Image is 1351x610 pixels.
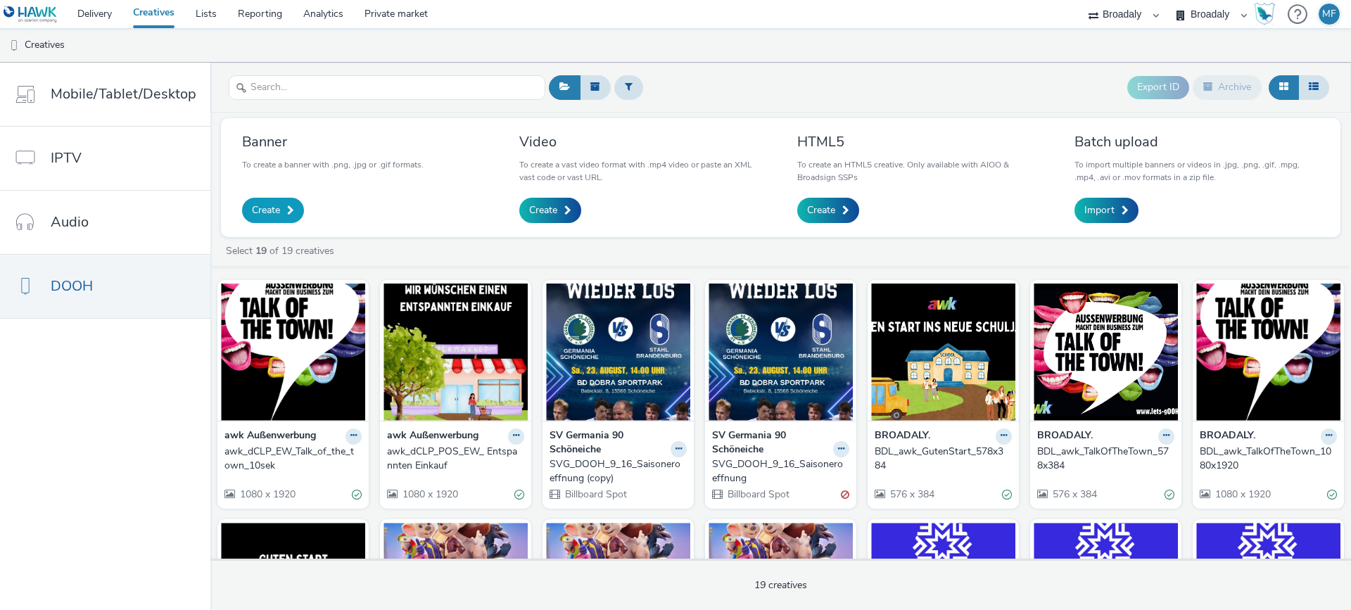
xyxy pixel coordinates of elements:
p: To import multiple banners or videos in .jpg, .png, .gif, .mpg, .mp4, .avi or .mov formats in a z... [1074,158,1319,184]
img: awk_dCLP_EW_Talk_of_the_town_10sek visual [221,284,365,421]
h3: Video [519,132,764,151]
a: Create [242,198,304,223]
a: Create [519,198,581,223]
p: To create a vast video format with .mp4 video or paste an XML vast code or vast URL. [519,158,764,184]
h3: Batch upload [1074,132,1319,151]
span: Import [1084,203,1115,217]
a: SVG_DOOH_9_16_Saisoneroeffnung [712,457,849,486]
strong: SV Germania 90 Schöneiche [550,428,667,457]
p: To create a banner with .png, .jpg or .gif formats. [242,158,424,171]
button: Table [1298,75,1329,99]
strong: BROADALY. [1037,428,1093,445]
h3: HTML5 [797,132,1042,151]
span: Create [807,203,835,217]
strong: 19 [255,244,267,258]
span: 19 creatives [754,578,807,592]
div: Valid [514,487,524,502]
img: BDL_awk_TalkOfTheTown_1080x1920 visual [1196,284,1340,421]
span: DOOH [51,276,93,296]
span: 1080 x 1920 [1214,488,1271,501]
div: SVG_DOOH_9_16_Saisoneroeffnung (copy) [550,457,681,486]
span: 1080 x 1920 [239,488,296,501]
div: awk_dCLP_POS_EW_ Entspannten Einkauf [387,445,519,474]
span: Mobile/Tablet/Desktop [51,84,196,104]
a: SVG_DOOH_9_16_Saisoneroeffnung (copy) [550,457,687,486]
div: awk_dCLP_EW_Talk_of_the_town_10sek [224,445,356,474]
a: BDL_awk_TalkOfTheTown_1080x1920 [1200,445,1337,474]
span: Billboard Spot [564,488,627,501]
div: BDL_awk_TalkOfTheTown_1080x1920 [1200,445,1331,474]
a: Hawk Academy [1254,3,1281,25]
a: awk_dCLP_POS_EW_ Entspannten Einkauf [387,445,524,474]
button: Grid [1269,75,1299,99]
a: awk_dCLP_EW_Talk_of_the_town_10sek [224,445,362,474]
strong: BROADALY. [1200,428,1255,445]
img: undefined Logo [4,6,58,23]
div: SVG_DOOH_9_16_Saisoneroeffnung [712,457,844,486]
a: BDL_awk_TalkOfTheTown_578x384 [1037,445,1174,474]
button: Archive [1193,75,1262,99]
img: SVG_DOOH_9_16_Saisoneroeffnung visual [709,284,853,421]
div: Valid [1165,487,1174,502]
span: Audio [51,212,89,232]
div: Valid [352,487,362,502]
img: dooh [7,39,21,53]
h3: Banner [242,132,424,151]
button: Export ID [1127,76,1189,99]
span: Create [529,203,557,217]
img: BDL_awk_GutenStart_578x384 visual [871,284,1015,421]
a: BDL_awk_GutenStart_578x384 [875,445,1012,474]
span: 576 x 384 [889,488,934,501]
div: BDL_awk_TalkOfTheTown_578x384 [1037,445,1169,474]
span: Billboard Spot [726,488,789,501]
p: To create an HTML5 creative. Only available with AIOO & Broadsign SSPs [797,158,1042,184]
strong: SV Germania 90 Schöneiche [712,428,830,457]
a: Import [1074,198,1138,223]
strong: awk Außenwerbung [387,428,478,445]
div: Valid [1327,487,1337,502]
img: Hawk Academy [1254,3,1275,25]
a: Select of 19 creatives [224,244,340,258]
a: Create [797,198,859,223]
div: Valid [1002,487,1012,502]
strong: BROADALY. [875,428,930,445]
input: Search... [229,75,545,100]
div: BDL_awk_GutenStart_578x384 [875,445,1006,474]
img: awk_dCLP_POS_EW_ Entspannten Einkauf visual [383,284,528,421]
span: 576 x 384 [1051,488,1097,501]
img: SVG_DOOH_9_16_Saisoneroeffnung (copy) visual [546,284,690,421]
strong: awk Außenwerbung [224,428,316,445]
span: Create [252,203,280,217]
img: BDL_awk_TalkOfTheTown_578x384 visual [1034,284,1178,421]
div: MF [1322,4,1336,25]
span: IPTV [51,148,82,168]
span: 1080 x 1920 [401,488,458,501]
div: Invalid [841,487,849,502]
